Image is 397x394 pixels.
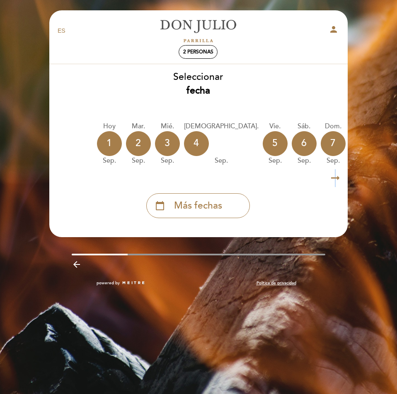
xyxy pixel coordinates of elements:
div: Seleccionar [48,70,348,98]
div: 6 [292,131,317,156]
span: 2 personas [183,49,213,55]
div: 2 [126,131,151,156]
div: 5 [263,131,288,156]
a: [PERSON_NAME] [146,19,250,42]
div: sep. [292,156,317,166]
a: Política de privacidad [257,280,296,286]
div: 4 [184,131,209,156]
div: sep. [126,156,151,166]
div: dom. [321,122,346,131]
div: sep. [321,156,346,166]
i: arrow_right_alt [329,169,341,187]
i: calendar_today [155,199,165,213]
b: fecha [186,85,210,96]
div: sep. [184,156,259,166]
div: 1 [97,131,122,156]
div: sep. [97,156,122,166]
span: powered by [97,280,120,286]
div: 3 [155,131,180,156]
div: sep. [155,156,180,166]
div: Hoy [97,122,122,131]
span: Más fechas [174,199,222,213]
div: sep. [263,156,288,166]
div: sáb. [292,122,317,131]
i: arrow_backward [72,259,82,269]
div: [DEMOGRAPHIC_DATA]. [184,122,259,131]
div: mié. [155,122,180,131]
img: MEITRE [122,281,145,285]
i: person [329,24,339,34]
a: powered by [97,280,145,286]
div: vie. [263,122,288,131]
div: 7 [321,131,346,156]
button: person [329,24,339,37]
div: mar. [126,122,151,131]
